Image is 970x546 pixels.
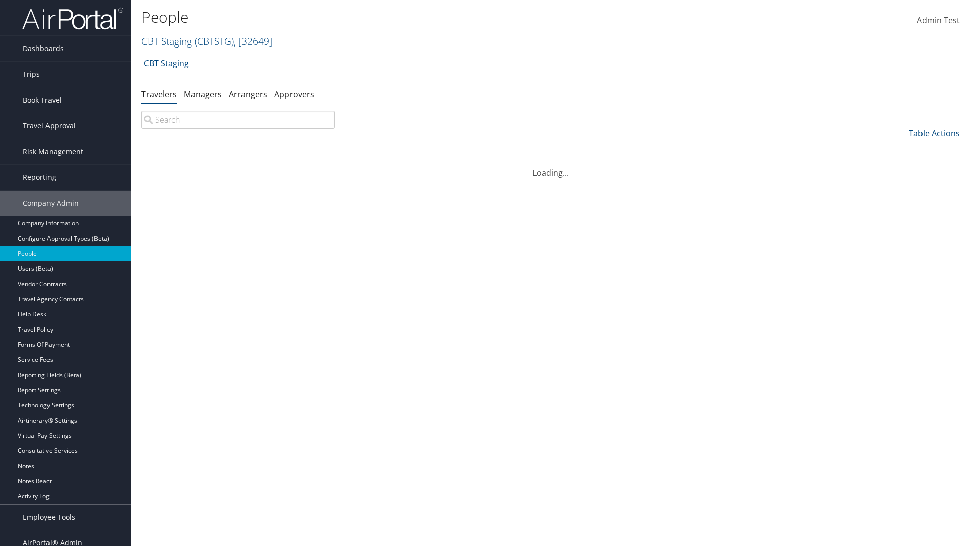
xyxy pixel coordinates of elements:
a: Table Actions [909,128,960,139]
a: Approvers [274,88,314,100]
a: Managers [184,88,222,100]
span: Dashboards [23,36,64,61]
img: airportal-logo.png [22,7,123,30]
a: CBT Staging [144,53,189,73]
span: Travel Approval [23,113,76,139]
a: Arrangers [229,88,267,100]
a: CBT Staging [141,34,272,48]
span: Book Travel [23,87,62,113]
span: , [ 32649 ] [234,34,272,48]
span: Admin Test [917,15,960,26]
a: Travelers [141,88,177,100]
input: Search [141,111,335,129]
h1: People [141,7,687,28]
span: Employee Tools [23,505,75,530]
span: Company Admin [23,191,79,216]
div: Loading... [141,155,960,179]
span: Risk Management [23,139,83,164]
span: Trips [23,62,40,87]
span: ( CBTSTG ) [195,34,234,48]
a: Admin Test [917,5,960,36]
span: Reporting [23,165,56,190]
